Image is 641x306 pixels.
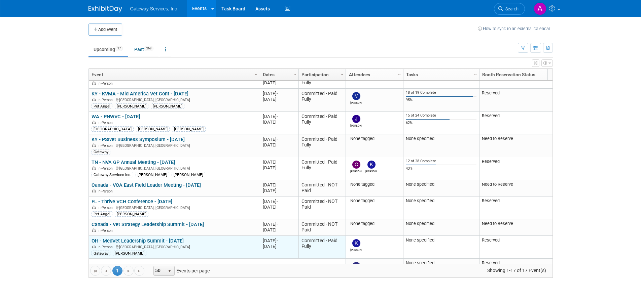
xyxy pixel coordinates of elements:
td: Reserved [479,157,584,180]
div: Gateway Services Inc. [92,172,133,177]
div: [GEOGRAPHIC_DATA], [GEOGRAPHIC_DATA] [92,142,257,148]
div: None specified [406,237,476,243]
img: ExhibitDay [88,6,122,12]
div: 12 of 28 Complete [406,159,476,164]
span: - [277,222,278,227]
div: [PERSON_NAME] [113,251,146,256]
td: Reserved [479,112,584,134]
div: None specified [406,182,476,187]
span: Column Settings [292,72,297,77]
a: FL - Thrive VCH Conference - [DATE] [92,199,172,205]
div: Pet Angel [92,103,112,109]
div: [GEOGRAPHIC_DATA], [GEOGRAPHIC_DATA] [92,205,257,210]
img: Kara Sustic [367,161,376,169]
div: Justine Burke [350,123,362,127]
img: Alyson Evans [534,2,546,15]
span: In-Person [98,81,115,86]
a: Canada - Vet Strategy Leadership Summit - [DATE] [92,221,204,227]
span: - [277,199,278,204]
a: Tasks [406,69,475,80]
td: Committed - Paid Fully [298,236,346,259]
a: Dates [263,69,294,80]
div: [DATE] [263,182,295,188]
a: Column Settings [472,69,479,79]
div: None specified [406,260,476,266]
td: Committed - Paid Fully [298,72,346,89]
td: Reserved [479,236,584,259]
td: Committed - NOT Paid [298,196,346,219]
div: [DATE] [263,159,295,165]
div: [PERSON_NAME] [115,211,148,217]
span: Column Settings [473,72,478,77]
span: In-Person [98,98,115,102]
a: Column Settings [252,69,260,79]
a: Go to the last page [134,266,144,276]
td: Need to Reserve [479,134,584,157]
span: - [277,137,278,142]
span: 268 [144,46,153,51]
div: [DATE] [263,199,295,204]
div: None specified [406,136,476,141]
span: - [277,91,278,96]
span: In-Person [98,121,115,125]
a: Past268 [129,43,158,56]
a: Go to the previous page [101,266,111,276]
div: [DATE] [263,244,295,249]
td: Committed - Paid Fully [298,157,346,180]
span: Gateway Services, Inc [130,6,177,11]
div: Pet Angel [92,211,112,217]
td: Need to Reserve [479,219,584,236]
img: In-Person Event [92,228,96,232]
div: [PERSON_NAME] [136,126,170,132]
button: Add Event [88,24,122,36]
a: Column Settings [396,69,403,79]
a: TN - NVA GP Annual Meeting - [DATE] [92,159,175,165]
div: Gateway [92,251,110,256]
a: Column Settings [338,69,346,79]
td: Committed - Paid Fully [298,134,346,157]
div: Chris Nelson [350,169,362,173]
div: [DATE] [263,91,295,96]
td: Committed - Paid Fully [298,89,346,112]
a: WA - PNWVC - [DATE] [92,114,140,120]
div: [PERSON_NAME] [172,172,205,177]
img: Justine Burke [352,115,360,123]
span: In-Person [98,206,115,210]
div: [DATE] [263,204,295,210]
span: Column Settings [397,72,402,77]
div: [PERSON_NAME] [115,103,148,109]
img: In-Person Event [92,206,96,209]
img: Miranda Osborne [352,92,360,100]
div: [DATE] [263,188,295,193]
a: Booth Reservation Status [482,69,579,80]
div: [GEOGRAPHIC_DATA], [GEOGRAPHIC_DATA] [92,165,257,171]
div: [DATE] [263,136,295,142]
div: [DATE] [263,238,295,244]
td: Reserved [479,259,584,281]
td: Reserved [479,196,584,219]
div: None tagged [349,182,400,187]
span: In-Person [98,245,115,249]
span: - [277,114,278,119]
div: 18 of 19 Complete [406,90,476,95]
div: [DATE] [263,221,295,227]
div: None tagged [349,136,400,141]
img: In-Person Event [92,189,96,192]
img: In-Person Event [92,245,96,248]
span: Events per page [145,266,216,276]
div: 95% [406,98,476,102]
div: [GEOGRAPHIC_DATA], [GEOGRAPHIC_DATA] [92,244,257,250]
span: In-Person [98,143,115,148]
img: In-Person Event [92,121,96,124]
img: Leah Mockridge [352,262,360,270]
img: Chris Nelson [352,161,360,169]
a: Column Settings [291,69,298,79]
div: 43% [406,166,476,171]
a: OH - MedVet Leadership Summit - [DATE] [92,238,184,244]
div: [DATE] [263,114,295,119]
img: In-Person Event [92,81,96,85]
td: Committed - Paid Fully [298,112,346,134]
div: 15 of 24 Complete [406,113,476,118]
td: Reserved [479,89,584,112]
a: Go to the next page [123,266,134,276]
